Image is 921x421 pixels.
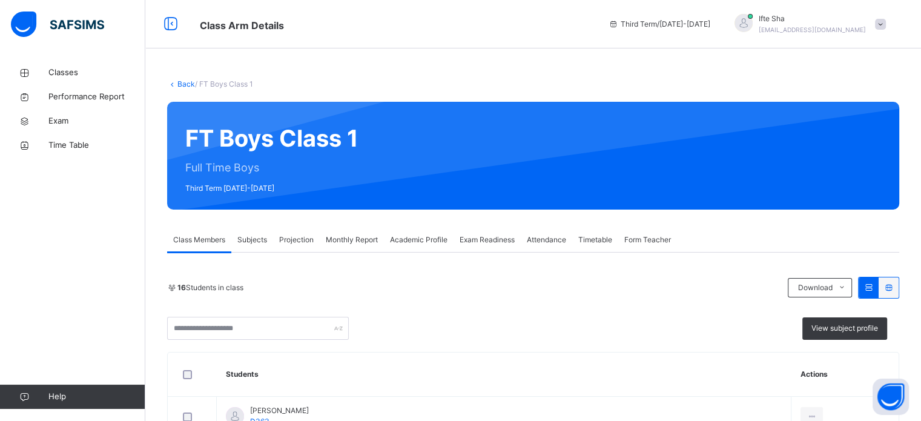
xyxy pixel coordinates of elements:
[811,323,878,334] span: View subject profile
[759,13,866,24] span: Ifte Sha
[250,405,309,416] span: [PERSON_NAME]
[177,283,186,292] b: 16
[460,234,515,245] span: Exam Readiness
[177,282,243,293] span: Students in class
[279,234,314,245] span: Projection
[48,115,145,127] span: Exam
[791,353,899,397] th: Actions
[195,79,253,88] span: / FT Boys Class 1
[173,234,225,245] span: Class Members
[624,234,671,245] span: Form Teacher
[11,12,104,37] img: safsims
[237,234,267,245] span: Subjects
[48,91,145,103] span: Performance Report
[527,234,566,245] span: Attendance
[48,67,145,79] span: Classes
[578,234,612,245] span: Timetable
[390,234,447,245] span: Academic Profile
[177,79,195,88] a: Back
[873,379,909,415] button: Open asap
[48,391,145,403] span: Help
[722,13,892,35] div: IfteSha
[200,19,284,31] span: Class Arm Details
[48,139,145,151] span: Time Table
[797,282,832,293] span: Download
[609,19,710,30] span: session/term information
[326,234,378,245] span: Monthly Report
[759,26,866,33] span: [EMAIL_ADDRESS][DOMAIN_NAME]
[217,353,791,397] th: Students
